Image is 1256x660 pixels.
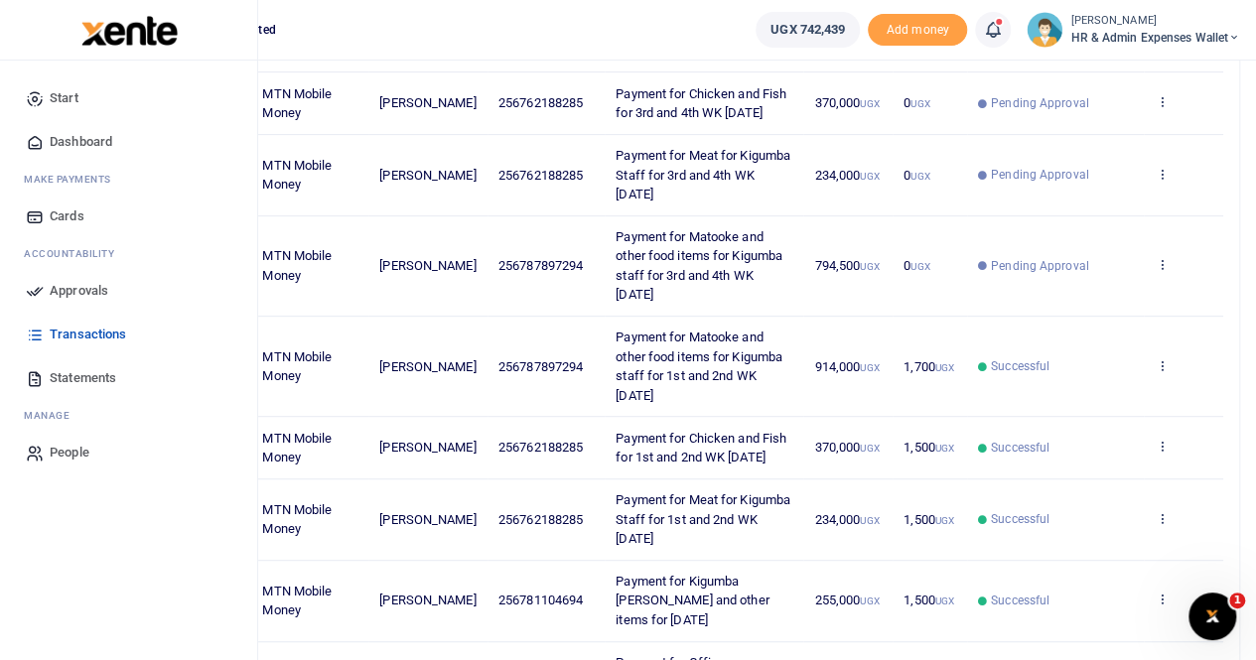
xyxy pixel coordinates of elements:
a: profile-user [PERSON_NAME] HR & Admin Expenses Wallet [1027,12,1240,48]
li: Toup your wallet [868,14,967,47]
span: 256762188285 [498,95,583,110]
span: 234,000 [814,512,879,527]
small: UGX [860,98,879,109]
span: 255,000 [814,593,879,607]
span: Dashboard [50,132,112,152]
small: UGX [860,171,879,182]
img: profile-user [1027,12,1062,48]
span: 256762188285 [498,512,583,527]
a: Add money [868,21,967,36]
span: Pending Approval [991,94,1089,112]
span: Pending Approval [991,257,1089,275]
span: 256781104694 [498,593,583,607]
span: [PERSON_NAME] [379,512,476,527]
li: M [16,400,241,431]
small: UGX [935,515,954,526]
span: Payment for Meat for Kigumba Staff for 3rd and 4th WK [DATE] [616,148,790,201]
iframe: Intercom live chat [1188,593,1236,640]
a: Cards [16,195,241,238]
span: Payment for Matooke and other food items for Kigumba staff for 3rd and 4th WK [DATE] [616,229,782,303]
span: anage [34,408,70,423]
li: Wallet ballance [748,12,868,48]
a: Approvals [16,269,241,313]
small: UGX [910,261,929,272]
span: MTN Mobile Money [262,248,332,283]
span: 914,000 [814,359,879,374]
span: 1 [1229,593,1245,608]
span: Successful [991,510,1049,528]
span: 0 [904,168,929,183]
span: Start [50,88,78,108]
span: Payment for Kigumba [PERSON_NAME] and other items for [DATE] [616,574,768,627]
span: [PERSON_NAME] [379,258,476,273]
small: UGX [860,261,879,272]
span: MTN Mobile Money [262,349,332,384]
span: 370,000 [814,95,879,110]
a: Start [16,76,241,120]
span: 234,000 [814,168,879,183]
li: Ac [16,238,241,269]
span: 1,500 [904,440,954,455]
span: 256762188285 [498,440,583,455]
span: Transactions [50,325,126,344]
span: MTN Mobile Money [262,158,332,193]
span: MTN Mobile Money [262,584,332,618]
span: Payment for Meat for Kigumba Staff for 1st and 2nd WK [DATE] [616,492,790,546]
small: UGX [860,595,879,606]
span: ake Payments [34,172,111,187]
span: 0 [904,258,929,273]
span: MTN Mobile Money [262,86,332,121]
span: [PERSON_NAME] [379,593,476,607]
span: 256787897294 [498,359,583,374]
a: logo-small logo-large logo-large [79,22,178,37]
span: Successful [991,439,1049,457]
small: UGX [860,362,879,373]
a: UGX 742,439 [756,12,860,48]
li: M [16,164,241,195]
span: 794,500 [814,258,879,273]
span: countability [39,246,114,261]
span: 1,500 [904,512,954,527]
span: Successful [991,592,1049,609]
small: UGX [910,98,929,109]
span: Statements [50,368,116,388]
span: 1,700 [904,359,954,374]
a: Transactions [16,313,241,356]
span: 256787897294 [498,258,583,273]
span: Approvals [50,281,108,301]
a: Statements [16,356,241,400]
small: [PERSON_NAME] [1070,13,1240,30]
span: [PERSON_NAME] [379,440,476,455]
small: UGX [860,443,879,454]
small: UGX [935,362,954,373]
span: Payment for Chicken and Fish for 3rd and 4th WK [DATE] [616,86,786,121]
span: [PERSON_NAME] [379,168,476,183]
span: Successful [991,357,1049,375]
span: 256762188285 [498,168,583,183]
span: MTN Mobile Money [262,431,332,465]
span: 1,500 [904,593,954,607]
span: UGX 742,439 [770,20,845,40]
span: [PERSON_NAME] [379,359,476,374]
small: UGX [860,515,879,526]
a: Dashboard [16,120,241,164]
small: UGX [910,171,929,182]
span: 370,000 [814,440,879,455]
small: UGX [935,443,954,454]
span: Payment for Matooke and other food items for Kigumba staff for 1st and 2nd WK [DATE] [616,330,782,403]
span: Add money [868,14,967,47]
span: MTN Mobile Money [262,502,332,537]
span: People [50,443,89,462]
span: HR & Admin Expenses Wallet [1070,29,1240,47]
span: Payment for Chicken and Fish for 1st and 2nd WK [DATE] [616,431,786,465]
a: People [16,431,241,474]
span: Cards [50,206,84,226]
span: [PERSON_NAME] [379,95,476,110]
img: logo-large [81,16,178,46]
small: UGX [935,595,954,606]
span: Pending Approval [991,166,1089,184]
span: 0 [904,95,929,110]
